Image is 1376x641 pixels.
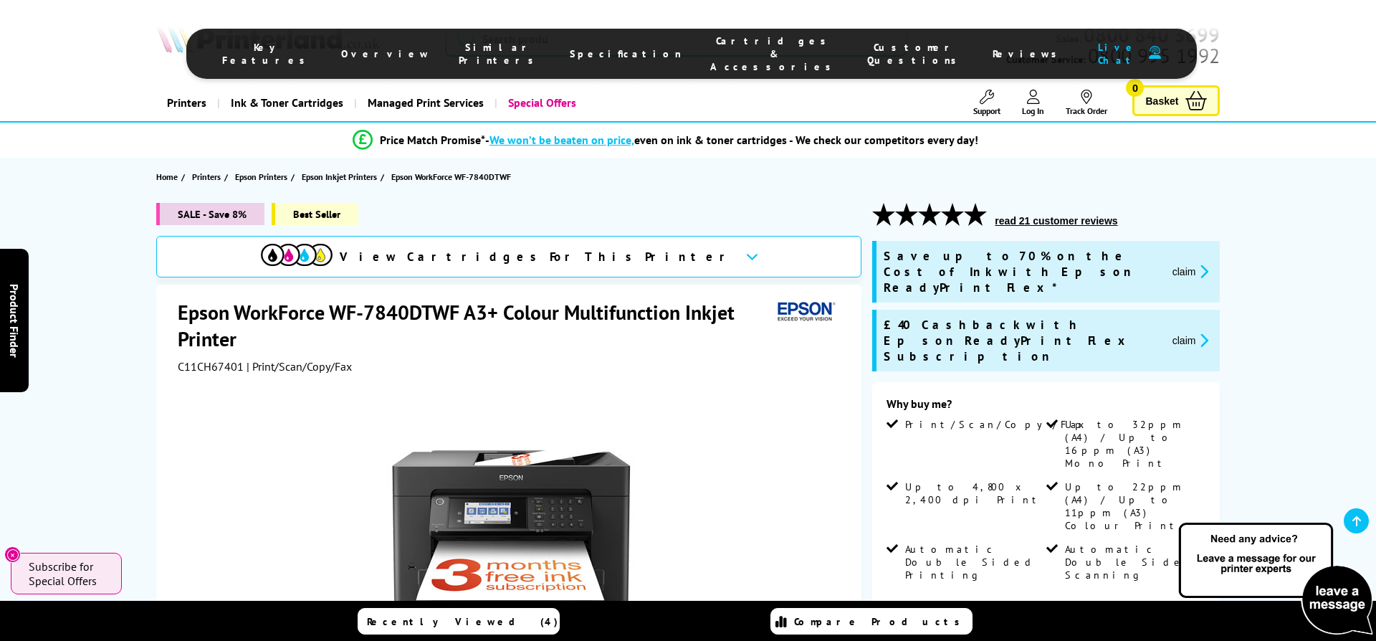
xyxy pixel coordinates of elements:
span: Print/Scan/Copy/Fax [905,418,1089,431]
span: Subscribe for Special Offers [29,559,107,588]
button: promo-description [1168,263,1213,280]
span: Printers [192,169,221,184]
span: £40 Cashback with Epson ReadyPrint Flex Subscription [884,317,1160,364]
div: - even on ink & toner cartridges - We check our competitors every day! [485,133,978,147]
a: Epson Inkjet Printers [302,169,381,184]
span: View Cartridges For This Printer [340,249,734,265]
a: Track Order [1066,90,1107,116]
span: Compare Products [794,615,967,628]
span: Product Finder [7,284,21,358]
span: Recently Viewed (4) [367,615,558,628]
span: Overview [341,47,430,60]
a: Compare Products [770,608,973,635]
a: Printers [156,85,217,121]
span: Epson Printers [235,169,287,184]
span: Specification [570,47,682,60]
span: 0 [1126,79,1144,97]
img: cmyk-icon.svg [261,244,333,266]
img: Epson [772,299,838,326]
a: Epson Printers [235,169,291,184]
a: Basket 0 [1132,85,1220,116]
span: Key Features [222,41,312,67]
span: Best Seller [272,203,358,225]
span: Customer Questions [867,41,964,67]
span: Support [973,105,1000,116]
span: Cartridges & Accessories [710,34,838,73]
button: Close [4,546,21,563]
a: Log In [1022,90,1044,116]
span: Ink & Toner Cartridges [231,85,343,121]
span: Price Match Promise* [380,133,485,147]
span: Epson WorkForce WF-7840DTWF [391,171,511,182]
span: Log In [1022,105,1044,116]
li: modal_Promise [122,128,1209,153]
span: We won’t be beaten on price, [489,133,634,147]
span: Similar Printers [459,41,541,67]
a: Special Offers [494,85,587,121]
span: Save up to 70% on the Cost of Ink with Epson ReadyPrint Flex* [884,248,1160,295]
div: Why buy me? [887,397,1205,418]
span: Home [156,169,178,184]
h1: Epson WorkForce WF-7840DTWF A3+ Colour Multifunction Inkjet Printer [178,299,773,352]
span: Reviews [993,47,1064,60]
span: Basket [1145,91,1178,110]
a: View more details [1140,599,1205,610]
span: Automatic Double Sided Scanning [1065,543,1203,581]
a: Support [973,90,1000,116]
span: Epson Inkjet Printers [302,169,377,184]
a: Ink & Toner Cartridges [217,85,354,121]
span: Automatic Double Sided Printing [905,543,1043,581]
span: SALE - Save 8% [156,203,264,225]
span: Live Chat [1093,41,1142,67]
span: | Print/Scan/Copy/Fax [247,359,352,374]
span: Up to 4,800 x 2,400 dpi Print [905,480,1043,506]
img: Open Live Chat window [1175,521,1376,638]
img: user-headset-duotone.svg [1149,46,1161,60]
span: Up to 32ppm (A4) / Up to 16ppm (A3) Mono Print [1065,418,1203,470]
a: Printers [192,169,224,184]
button: promo-description [1168,332,1213,348]
span: Up to 22ppm (A4) / Up to 11ppm (A3) Colour Print [1065,480,1203,532]
a: Home [156,169,181,184]
a: Recently Viewed (4) [358,608,560,635]
button: read 21 customer reviews [990,214,1122,227]
a: Managed Print Services [354,85,494,121]
span: C11CH67401 [178,359,244,374]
